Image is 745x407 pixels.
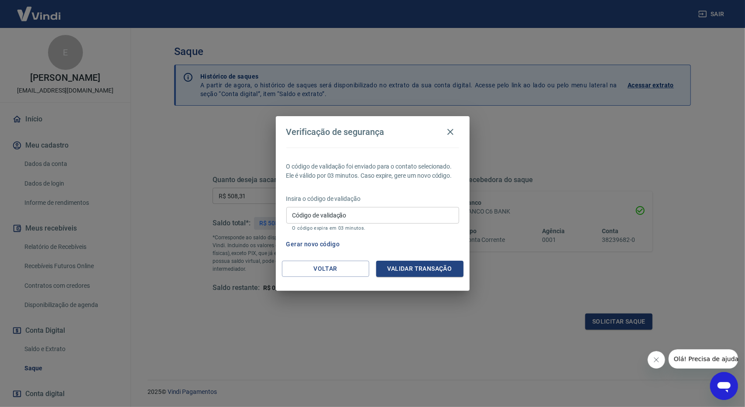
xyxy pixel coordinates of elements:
iframe: Fechar mensagem [648,351,665,369]
p: O código expira em 03 minutos. [292,225,453,231]
button: Gerar novo código [283,236,343,252]
iframe: Botão para abrir a janela de mensagens [710,372,738,400]
iframe: Mensagem da empresa [669,349,738,369]
p: O código de validação foi enviado para o contato selecionado. Ele é válido por 03 minutos. Caso e... [286,162,459,180]
button: Validar transação [376,261,463,277]
h4: Verificação de segurança [286,127,385,137]
span: Olá! Precisa de ajuda? [5,6,73,13]
p: Insira o código de validação [286,194,459,203]
button: Voltar [282,261,369,277]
